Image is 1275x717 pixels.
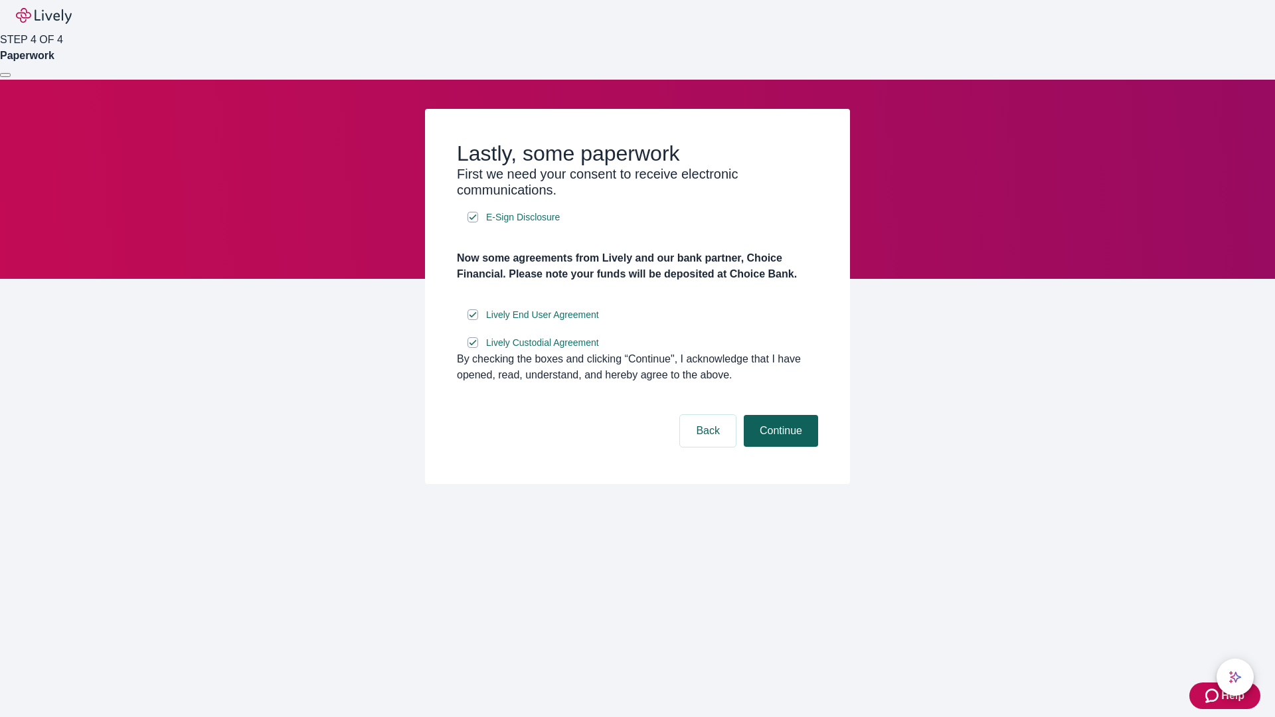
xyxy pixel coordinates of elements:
[1189,682,1260,709] button: Zendesk support iconHelp
[1221,688,1244,704] span: Help
[680,415,736,447] button: Back
[457,351,818,383] div: By checking the boxes and clicking “Continue", I acknowledge that I have opened, read, understand...
[483,209,562,226] a: e-sign disclosure document
[486,308,599,322] span: Lively End User Agreement
[483,307,602,323] a: e-sign disclosure document
[486,336,599,350] span: Lively Custodial Agreement
[457,250,818,282] h4: Now some agreements from Lively and our bank partner, Choice Financial. Please note your funds wi...
[457,166,818,198] h3: First we need your consent to receive electronic communications.
[1217,659,1254,696] button: chat
[1205,688,1221,704] svg: Zendesk support icon
[486,210,560,224] span: E-Sign Disclosure
[1229,671,1242,684] svg: Lively AI Assistant
[16,8,72,24] img: Lively
[457,141,818,166] h2: Lastly, some paperwork
[744,415,818,447] button: Continue
[483,335,602,351] a: e-sign disclosure document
